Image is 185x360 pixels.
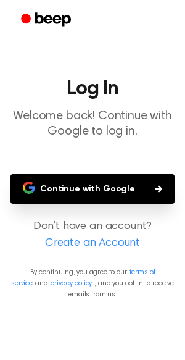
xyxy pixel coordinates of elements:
[10,174,175,204] button: Continue with Google
[12,8,82,32] a: Beep
[10,219,175,252] p: Don’t have an account?
[50,280,92,287] a: privacy policy
[10,267,175,300] p: By continuing, you agree to our and , and you opt in to receive emails from us.
[10,109,175,140] p: Welcome back! Continue with Google to log in.
[10,79,175,99] h1: Log In
[12,235,173,252] a: Create an Account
